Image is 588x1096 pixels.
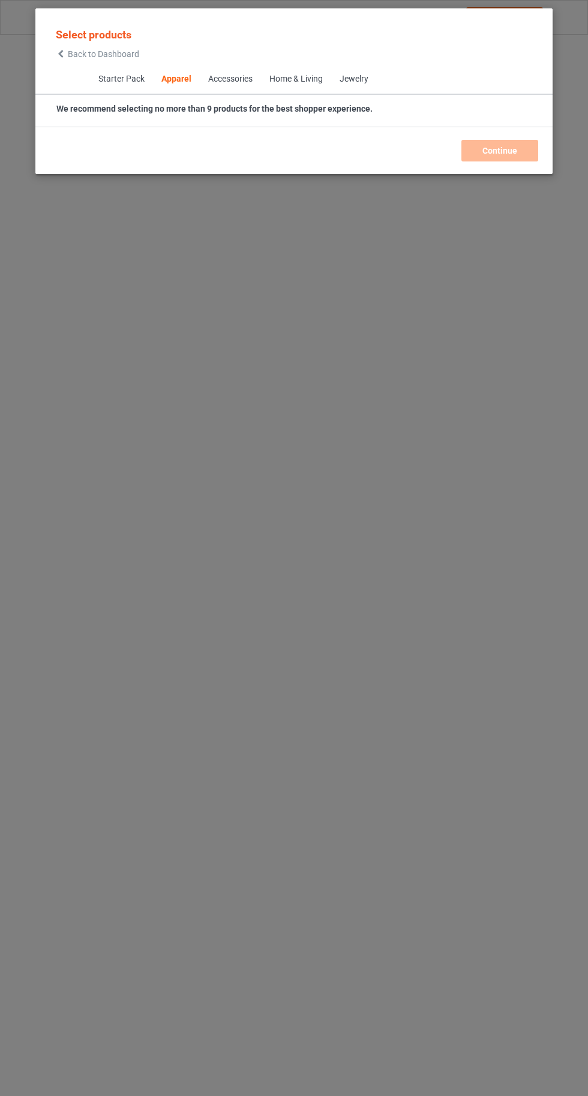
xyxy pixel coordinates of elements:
[68,49,139,59] span: Back to Dashboard
[161,73,191,85] div: Apparel
[56,104,373,113] strong: We recommend selecting no more than 9 products for the best shopper experience.
[89,65,152,94] span: Starter Pack
[56,28,131,41] span: Select products
[339,73,368,85] div: Jewelry
[269,73,322,85] div: Home & Living
[208,73,252,85] div: Accessories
